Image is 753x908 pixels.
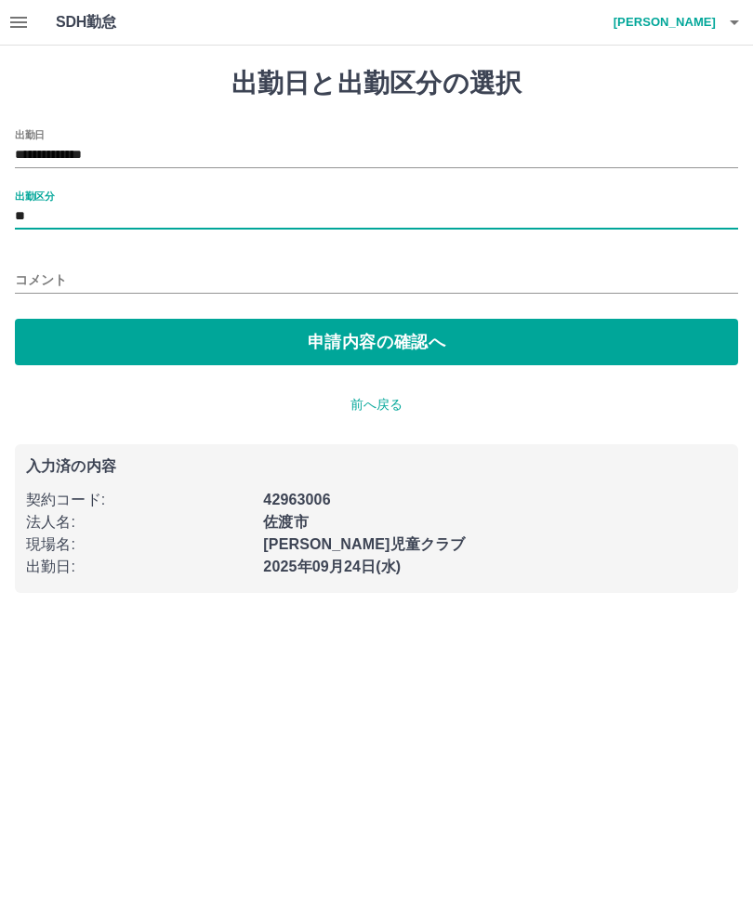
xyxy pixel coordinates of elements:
[263,536,465,552] b: [PERSON_NAME]児童クラブ
[263,492,330,507] b: 42963006
[15,68,738,99] h1: 出勤日と出勤区分の選択
[15,319,738,365] button: 申請内容の確認へ
[26,459,727,474] p: 入力済の内容
[263,559,401,574] b: 2025年09月24日(水)
[26,511,252,533] p: 法人名 :
[15,189,54,203] label: 出勤区分
[263,514,308,530] b: 佐渡市
[26,556,252,578] p: 出勤日 :
[26,489,252,511] p: 契約コード :
[15,127,45,141] label: 出勤日
[15,395,738,415] p: 前へ戻る
[26,533,252,556] p: 現場名 :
